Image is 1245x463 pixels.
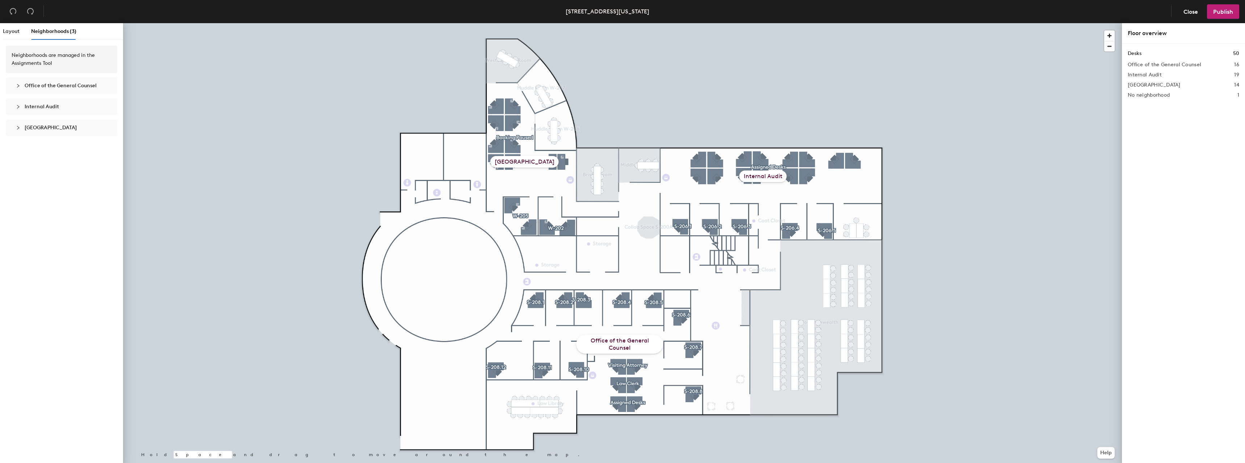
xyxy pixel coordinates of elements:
span: Office of the General Counsel [25,83,97,89]
div: Floor overview [1128,29,1239,38]
span: Layout [3,28,20,34]
h2: [GEOGRAPHIC_DATA] [1128,82,1181,88]
div: Office of the General Counsel [12,77,111,94]
span: Publish [1213,8,1233,15]
button: Undo (⌘ + Z) [6,4,20,19]
div: Neighborhoods are managed in the Assignments Tool [12,51,111,67]
h2: 16 [1234,62,1239,68]
h2: 19 [1234,72,1239,78]
h2: Office of the General Counsel [1128,62,1201,68]
span: collapsed [16,105,20,109]
h2: 1 [1237,92,1239,98]
span: Internal Audit [25,104,59,110]
h1: Desks [1128,50,1141,58]
span: collapsed [16,126,20,130]
h2: No neighborhood [1128,92,1170,98]
button: Redo (⌘ + ⇧ + Z) [23,4,38,19]
span: [GEOGRAPHIC_DATA] [25,125,77,131]
div: [GEOGRAPHIC_DATA] [490,156,559,168]
button: Help [1097,447,1115,459]
button: Publish [1207,4,1239,19]
h1: 50 [1233,50,1239,58]
div: Office of the General Counsel [576,335,663,354]
div: [GEOGRAPHIC_DATA] [12,119,111,136]
span: Neighborhoods (3) [31,28,76,34]
h2: 14 [1234,82,1239,88]
button: Close [1177,4,1204,19]
span: Close [1183,8,1198,15]
h2: Internal Audit [1128,72,1162,78]
div: Internal Audit [12,98,111,115]
span: collapsed [16,84,20,88]
div: [STREET_ADDRESS][US_STATE] [566,7,649,16]
div: Internal Audit [739,171,787,182]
